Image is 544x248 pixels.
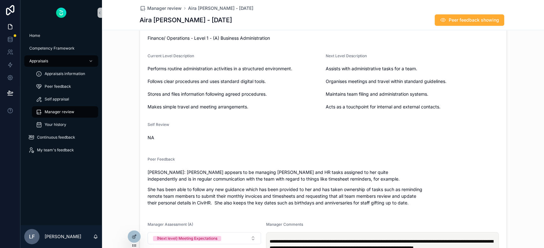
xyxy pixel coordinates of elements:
[140,5,182,11] a: Manager review
[45,122,66,127] span: Your history
[148,35,270,41] span: Finance/ Operations - Level 1 - (A) Business Administration
[148,53,194,58] span: Current Level Description
[32,81,98,92] a: Peer feedback
[32,93,98,105] a: Self appraisal
[148,65,321,110] span: Performs routine administration activities in a structured environment. Follows clear procedures ...
[140,16,232,24] h1: Aira [PERSON_NAME] - [DATE]
[148,232,261,244] button: Select Button
[29,59,48,64] span: Appraisals
[148,157,175,162] span: Peer Feedback
[45,233,81,240] p: [PERSON_NAME]
[24,55,98,67] a: Appraisals
[45,109,74,114] span: Manager review
[157,236,217,241] div: (Next level) Meeting Expectations
[45,97,69,102] span: Self appraisal
[32,106,98,118] a: Manager review
[37,148,74,153] span: My team's feedback
[20,25,102,225] div: scrollable content
[435,14,504,26] button: Peer feedback showing
[24,30,98,41] a: Home
[148,134,499,141] p: NA
[148,186,499,206] p: She has been able to follow any new guidance which has been provided to her and has taken ownersh...
[325,53,366,58] span: Next Level Description
[32,68,98,79] a: Appraisals information
[45,84,71,89] span: Peer feedback
[29,46,75,51] span: Competency Framework
[147,5,182,11] span: Manager review
[148,222,193,227] span: Manager Assessment (A)
[32,119,98,130] a: Your history
[148,122,169,127] span: Self Review
[325,65,498,110] span: Assists with administrative tasks for a team. Organises meetings and travel within standard guide...
[37,135,75,140] span: Continuous feedback
[24,43,98,54] a: Competency Framework
[56,8,66,18] img: App logo
[148,169,499,182] p: [PERSON_NAME]: [PERSON_NAME] appears to be managing [PERSON_NAME] and HR tasks assigned to her qu...
[449,17,499,23] span: Peer feedback showing
[29,33,40,38] span: Home
[24,132,98,143] a: Continuous feedback
[266,222,303,227] span: Manager Comments
[29,233,35,240] span: LF
[24,144,98,156] a: My team's feedback
[45,71,85,76] span: Appraisals information
[188,5,253,11] a: Aira [PERSON_NAME] - [DATE]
